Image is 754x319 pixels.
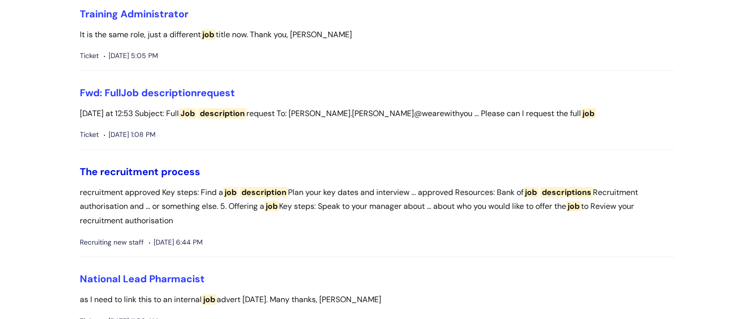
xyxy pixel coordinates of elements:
[80,86,235,99] a: Fwd: FullJob descriptionrequest
[80,186,675,228] p: recruitment approved Key steps: Find a Plan your key dates and interview ... approved Resources: ...
[540,187,593,197] span: descriptions
[179,108,196,119] span: Job
[240,187,288,197] span: description
[80,50,99,62] span: Ticket
[80,7,188,20] a: Training Administrator
[104,50,158,62] span: [DATE] 5:05 PM
[104,128,156,141] span: [DATE] 1:08 PM
[80,272,205,285] a: National Lead Pharmacist
[202,294,217,305] span: job
[80,236,144,249] span: Recruiting new staff
[566,201,581,211] span: job
[80,107,675,121] p: [DATE] at 12:53 Subject: Full request To: [PERSON_NAME].[PERSON_NAME]@wearewithyou ... Please can...
[149,236,203,249] span: [DATE] 6:44 PM
[80,165,200,178] a: The recruitment process
[523,187,538,197] span: job
[201,29,216,40] span: job
[581,108,596,119] span: job
[198,108,246,119] span: description
[264,201,279,211] span: job
[223,187,238,197] span: job
[80,128,99,141] span: Ticket
[141,86,197,99] span: description
[80,293,675,307] p: as I need to link this to an internal advert [DATE]. Many thanks, [PERSON_NAME]
[80,28,675,42] p: It is the same role, just a different title now. Thank you, [PERSON_NAME]
[121,86,139,99] span: Job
